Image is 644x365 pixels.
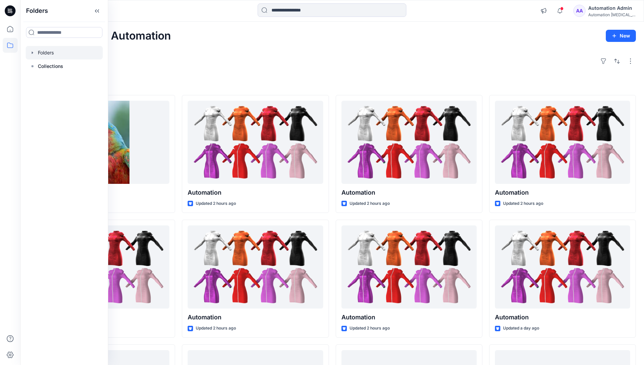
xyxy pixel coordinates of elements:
p: Updated 2 hours ago [196,200,236,207]
div: Automation [MEDICAL_DATA]... [588,12,636,17]
a: Automation [341,225,477,309]
p: Automation [341,313,477,322]
a: Automation [495,225,630,309]
p: Automation [495,313,630,322]
a: Automation [188,101,323,184]
button: New [606,30,636,42]
div: AA [573,5,586,17]
p: Automation [188,313,323,322]
p: Updated a day ago [503,325,539,332]
p: Updated 2 hours ago [196,325,236,332]
h4: Styles [28,80,636,88]
a: Automation [495,101,630,184]
div: Automation Admin [588,4,636,12]
p: Updated 2 hours ago [350,200,390,207]
p: Automation [341,188,477,197]
p: Automation [495,188,630,197]
p: Collections [38,62,63,70]
p: Updated 2 hours ago [350,325,390,332]
a: Automation [188,225,323,309]
a: Automation [341,101,477,184]
p: Updated 2 hours ago [503,200,543,207]
p: Automation [188,188,323,197]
